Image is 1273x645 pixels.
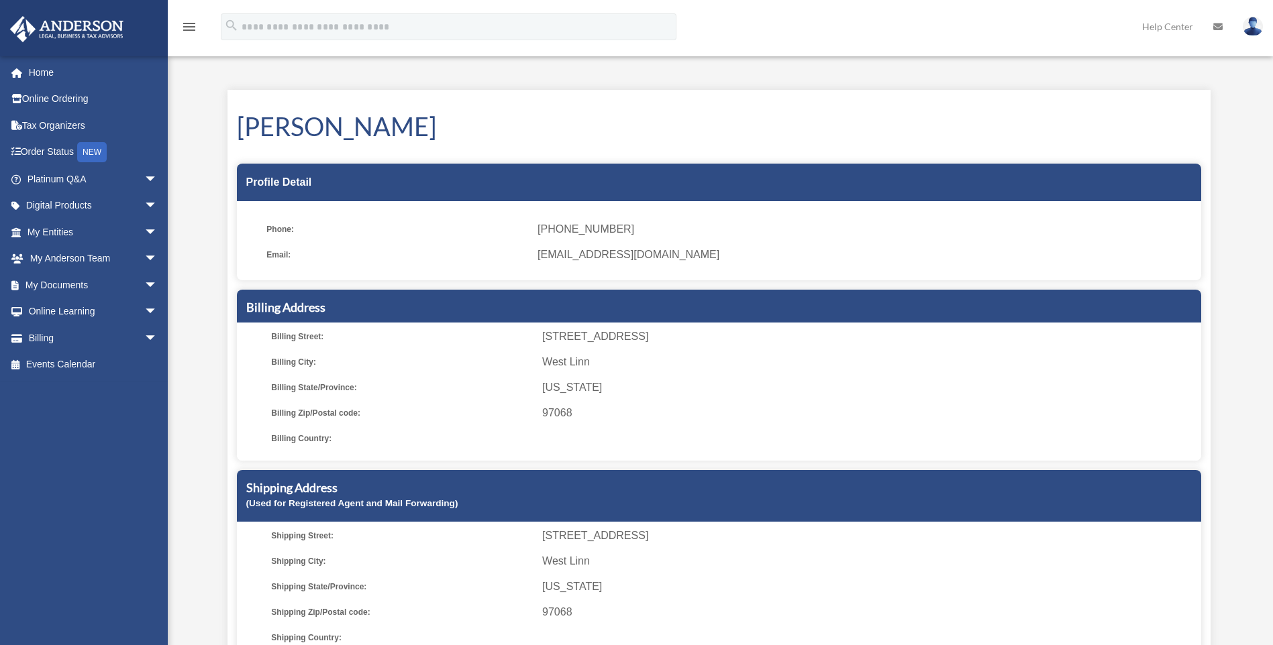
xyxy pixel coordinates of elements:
[237,164,1201,201] div: Profile Detail
[237,109,1201,144] h1: [PERSON_NAME]
[271,526,533,545] span: Shipping Street:
[271,378,533,397] span: Billing State/Province:
[542,577,1196,596] span: [US_STATE]
[144,166,171,193] span: arrow_drop_down
[181,23,197,35] a: menu
[266,220,528,239] span: Phone:
[144,272,171,299] span: arrow_drop_down
[542,378,1196,397] span: [US_STATE]
[181,19,197,35] i: menu
[542,526,1196,545] span: [STREET_ADDRESS]
[9,112,178,139] a: Tax Organizers
[271,552,533,571] span: Shipping City:
[9,59,178,86] a: Home
[9,139,178,166] a: Order StatusNEW
[144,219,171,246] span: arrow_drop_down
[9,298,178,325] a: Online Learningarrow_drop_down
[9,245,178,272] a: My Anderson Teamarrow_drop_down
[542,353,1196,371] span: West Linn
[144,192,171,220] span: arrow_drop_down
[1243,17,1263,36] img: User Pic
[9,192,178,219] a: Digital Productsarrow_drop_down
[9,166,178,192] a: Platinum Q&Aarrow_drop_down
[266,245,528,264] span: Email:
[144,325,171,352] span: arrow_drop_down
[246,479,1192,496] h5: Shipping Address
[9,86,178,113] a: Online Ordering
[538,245,1191,264] span: [EMAIL_ADDRESS][DOMAIN_NAME]
[271,577,533,596] span: Shipping State/Province:
[542,404,1196,422] span: 97068
[77,142,107,162] div: NEW
[9,325,178,351] a: Billingarrow_drop_down
[271,603,533,622] span: Shipping Zip/Postal code:
[542,552,1196,571] span: West Linn
[144,298,171,326] span: arrow_drop_down
[271,353,533,371] span: Billing City:
[9,219,178,245] a: My Entitiesarrow_drop_down
[9,272,178,298] a: My Documentsarrow_drop_down
[144,245,171,273] span: arrow_drop_down
[271,404,533,422] span: Billing Zip/Postal code:
[542,603,1196,622] span: 97068
[538,220,1191,239] span: [PHONE_NUMBER]
[224,18,239,33] i: search
[9,351,178,378] a: Events Calendar
[246,299,1192,316] h5: Billing Address
[542,327,1196,346] span: [STREET_ADDRESS]
[6,16,128,42] img: Anderson Advisors Platinum Portal
[271,327,533,346] span: Billing Street:
[246,498,458,508] small: (Used for Registered Agent and Mail Forwarding)
[271,429,533,448] span: Billing Country:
